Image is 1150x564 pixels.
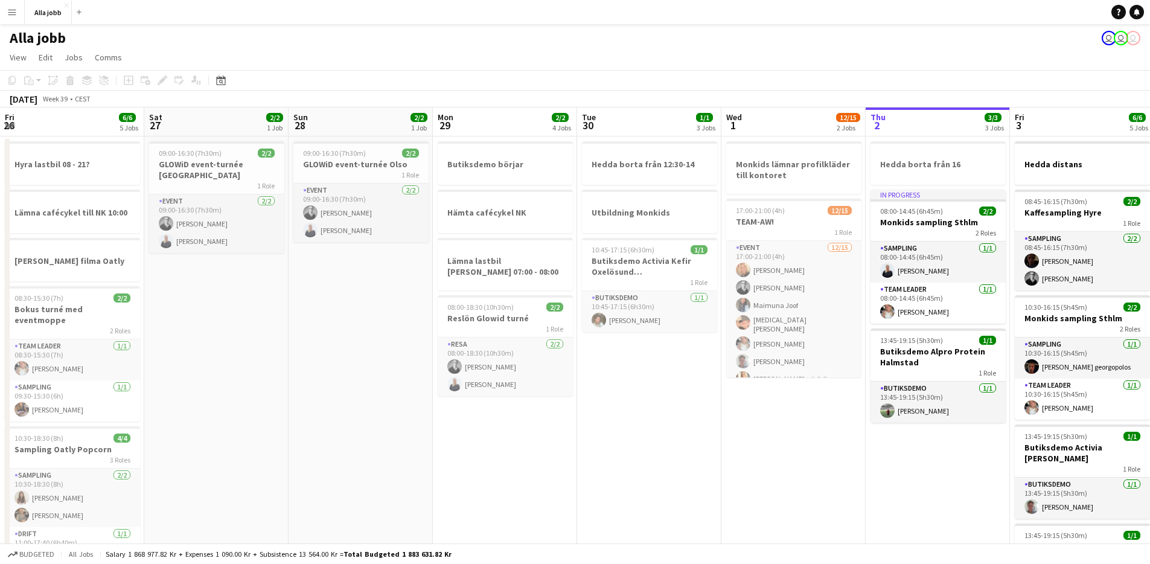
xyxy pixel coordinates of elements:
div: CEST [75,94,91,103]
a: View [5,50,31,65]
span: All jobs [66,550,95,559]
a: Edit [34,50,57,65]
app-user-avatar: August Löfgren [1126,31,1140,45]
a: Jobs [60,50,88,65]
span: Week 39 [40,94,70,103]
button: Alla jobb [25,1,72,24]
span: Edit [39,52,53,63]
a: Comms [90,50,127,65]
app-user-avatar: Emil Hasselberg [1114,31,1128,45]
span: Total Budgeted 1 883 631.82 kr [343,550,452,559]
span: Jobs [65,52,83,63]
button: Budgeted [6,548,56,561]
span: Comms [95,52,122,63]
app-user-avatar: Stina Dahl [1102,31,1116,45]
div: [DATE] [10,93,37,105]
span: View [10,52,27,63]
span: Budgeted [19,550,54,559]
div: Salary 1 868 977.82 kr + Expenses 1 090.00 kr + Subsistence 13 564.00 kr = [106,550,452,559]
h1: Alla jobb [10,29,66,47]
